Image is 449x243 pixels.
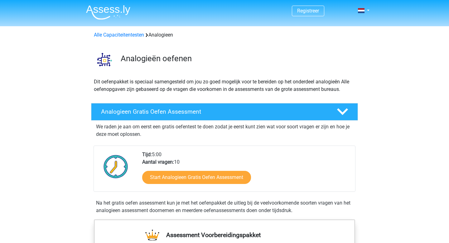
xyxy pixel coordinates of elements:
a: Registreer [297,8,319,14]
p: We raden je aan om eerst een gratis oefentest te doen zodat je eerst kunt zien wat voor soort vra... [96,123,353,138]
a: Start Analogieen Gratis Oefen Assessment [142,171,251,184]
div: 5:00 10 [138,151,355,191]
h3: Analogieën oefenen [121,54,353,63]
img: Klok [100,151,132,182]
a: Alle Capaciteitentesten [94,32,144,38]
p: Dit oefenpakket is speciaal samengesteld om jou zo goed mogelijk voor te bereiden op het onderdee... [94,78,355,93]
div: Na het gratis oefen assessment kun je met het oefenpakket de uitleg bij de veelvoorkomende soorte... [94,199,355,214]
b: Aantal vragen: [142,159,174,165]
div: Analogieen [91,31,358,39]
h4: Analogieen Gratis Oefen Assessment [101,108,327,115]
b: Tijd: [142,151,152,157]
a: Analogieen Gratis Oefen Assessment [89,103,360,121]
img: Assessly [86,5,130,20]
img: analogieen [91,46,118,73]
